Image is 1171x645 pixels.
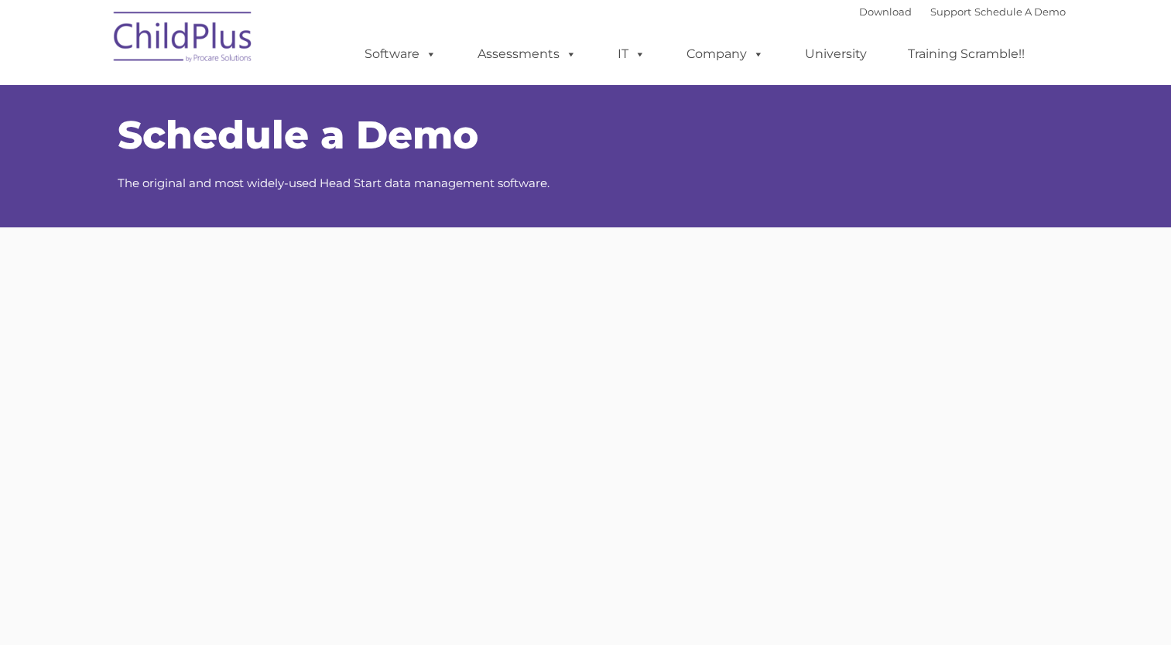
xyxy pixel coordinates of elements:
[859,5,912,18] a: Download
[118,176,550,190] span: The original and most widely-used Head Start data management software.
[930,5,971,18] a: Support
[859,5,1066,18] font: |
[974,5,1066,18] a: Schedule A Demo
[602,39,661,70] a: IT
[462,39,592,70] a: Assessments
[789,39,882,70] a: University
[118,111,478,159] span: Schedule a Demo
[106,1,261,78] img: ChildPlus by Procare Solutions
[671,39,779,70] a: Company
[349,39,452,70] a: Software
[892,39,1040,70] a: Training Scramble!!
